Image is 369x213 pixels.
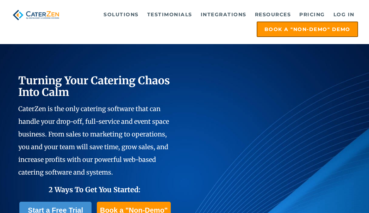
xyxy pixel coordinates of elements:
[197,7,250,22] a: Integrations
[18,105,169,176] span: CaterZen is the only catering software that can handle your drop-off, full-service and event spac...
[306,185,361,205] iframe: Help widget launcher
[49,185,140,194] span: 2 Ways To Get You Started:
[100,7,142,22] a: Solutions
[330,7,358,22] a: Log in
[144,7,196,22] a: Testimonials
[11,7,61,23] img: caterzen
[296,7,329,22] a: Pricing
[70,7,358,37] div: Navigation Menu
[257,22,358,37] a: Book a "Non-Demo" Demo
[18,74,170,99] span: Turning Your Catering Chaos Into Calm
[251,7,295,22] a: Resources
